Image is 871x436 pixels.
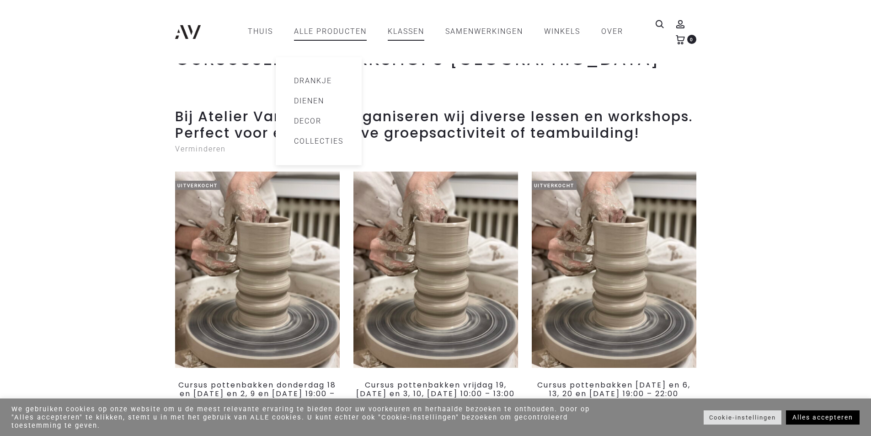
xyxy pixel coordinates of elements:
[532,172,696,368] a: Uitverkocht
[175,107,693,143] font: Bij Atelier Van De Ven organiseren wij diverse lessen en workshops. Perfect voor een creatieve gr...
[294,75,343,86] a: Drankje
[445,24,523,39] a: SAMENWERKINGEN
[792,414,853,421] font: Alles accepteren
[294,117,321,125] font: Decor
[177,183,218,188] font: Uitverkocht
[175,172,340,368] a: Uitverkocht
[544,27,580,36] font: WINKELS
[532,172,696,368] img: Deelnemer leert keramiek draaien tijdens een les in Rotterdam. Perfect voor beginners en gevorder...
[388,27,424,36] font: KLASSEN
[248,27,273,36] font: Thuis
[294,27,367,36] font: Alle producten
[601,27,623,36] font: OVER
[11,405,590,430] font: We gebruiken cookies op onze website om u de meest relevante ervaring te bieden door uw voorkeure...
[601,24,623,39] a: OVER
[676,35,685,43] a: 0
[294,137,343,145] font: Collecties
[294,96,343,107] a: Dienen
[294,97,324,105] font: Dienen
[704,410,781,425] a: Cookie-instellingen
[178,380,336,408] a: Cursus pottenbakken donderdag 18 en [DATE] en 2, 9 en [DATE] 19:00 – 22:00
[294,76,332,85] font: Drankje
[175,172,340,368] img: Deelnemer leert keramiek draaien tijdens een les in Rotterdam. Perfect voor beginners en gevorder...
[445,27,523,36] font: SAMENWERKINGEN
[248,24,273,39] a: Thuis
[534,183,574,188] font: Uitverkocht
[690,37,694,42] font: 0
[175,145,226,153] font: Verminderen
[353,172,518,368] img: Deelnemer leert keramiek draaien tijdens een les in Rotterdam. Perfect voor beginners en gevorder...
[544,24,580,39] a: WINKELS
[356,380,515,399] a: Cursus pottenbakken vrijdag 19, [DATE] en 3, 10, [DATE] 10:00 – 13:00
[388,24,424,39] a: KLASSEN
[537,380,690,399] a: Cursus pottenbakken [DATE] en 6, 13, 20 en [DATE] 19:00 – 22:00
[294,136,343,147] a: Collecties
[709,414,776,421] font: Cookie-instellingen
[786,410,860,425] a: Alles accepteren
[294,116,343,127] a: Decor
[294,24,367,39] a: Alle producten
